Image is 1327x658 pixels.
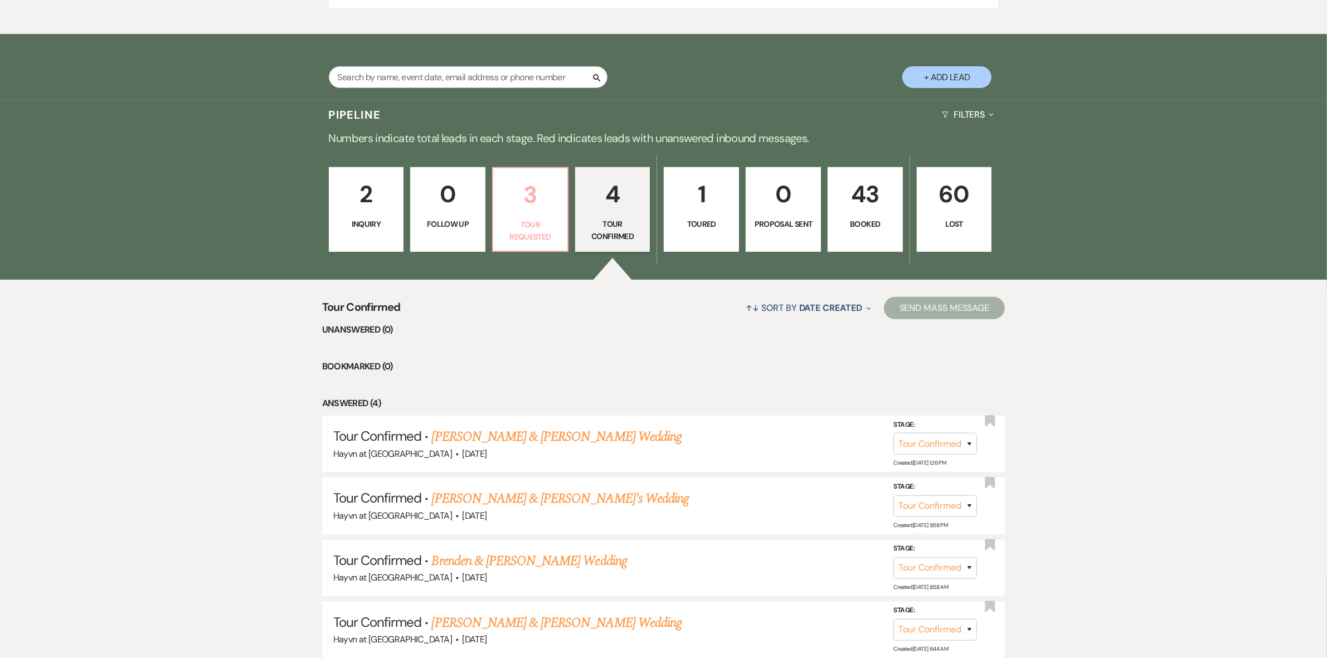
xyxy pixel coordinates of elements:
[263,129,1065,147] p: Numbers indicate total leads in each stage. Red indicates leads with unanswered inbound messages.
[893,583,948,591] span: Created: [DATE] 8:58 AM
[671,218,732,230] p: Toured
[893,543,977,555] label: Stage:
[462,572,487,583] span: [DATE]
[432,551,627,571] a: Brenden & [PERSON_NAME] Wedding
[937,100,998,129] button: Filters
[333,427,422,445] span: Tour Confirmed
[333,613,422,631] span: Tour Confirmed
[410,167,485,252] a: 0Follow Up
[322,299,401,323] span: Tour Confirmed
[492,167,568,252] a: 3Tour Requested
[333,552,422,569] span: Tour Confirmed
[322,396,1005,411] li: Answered (4)
[753,176,814,213] p: 0
[329,66,607,88] input: Search by name, event date, email address or phone number
[828,167,903,252] a: 43Booked
[329,107,381,123] h3: Pipeline
[893,605,977,617] label: Stage:
[924,176,985,213] p: 60
[746,167,821,252] a: 0Proposal Sent
[329,167,404,252] a: 2Inquiry
[835,176,896,213] p: 43
[741,293,875,323] button: Sort By Date Created
[462,510,487,521] span: [DATE]
[893,521,947,528] span: Created: [DATE] 9:58 PM
[417,176,478,213] p: 0
[753,218,814,230] p: Proposal Sent
[893,481,977,493] label: Stage:
[333,448,452,460] span: Hayvn at [GEOGRAPHIC_DATA]
[417,218,478,230] p: Follow Up
[432,613,682,633] a: [PERSON_NAME] & [PERSON_NAME] Wedding
[582,176,643,213] p: 4
[500,218,561,243] p: Tour Requested
[462,633,487,645] span: [DATE]
[336,218,397,230] p: Inquiry
[333,489,422,506] span: Tour Confirmed
[893,419,977,431] label: Stage:
[799,302,862,314] span: Date Created
[664,167,739,252] a: 1Toured
[893,459,946,466] span: Created: [DATE] 1:26 PM
[333,633,452,645] span: Hayvn at [GEOGRAPHIC_DATA]
[835,218,896,230] p: Booked
[336,176,397,213] p: 2
[322,323,1005,337] li: Unanswered (0)
[924,218,985,230] p: Lost
[671,176,732,213] p: 1
[432,427,682,447] a: [PERSON_NAME] & [PERSON_NAME] Wedding
[746,302,759,314] span: ↑↓
[893,645,948,652] span: Created: [DATE] 6:44 AM
[582,218,643,243] p: Tour Confirmed
[902,66,991,88] button: + Add Lead
[322,359,1005,374] li: Bookmarked (0)
[884,297,1005,319] button: Send Mass Message
[500,176,561,213] p: 3
[917,167,992,252] a: 60Lost
[333,510,452,521] span: Hayvn at [GEOGRAPHIC_DATA]
[462,448,487,460] span: [DATE]
[333,572,452,583] span: Hayvn at [GEOGRAPHIC_DATA]
[432,489,689,509] a: [PERSON_NAME] & [PERSON_NAME]'s Wedding
[575,167,650,252] a: 4Tour Confirmed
